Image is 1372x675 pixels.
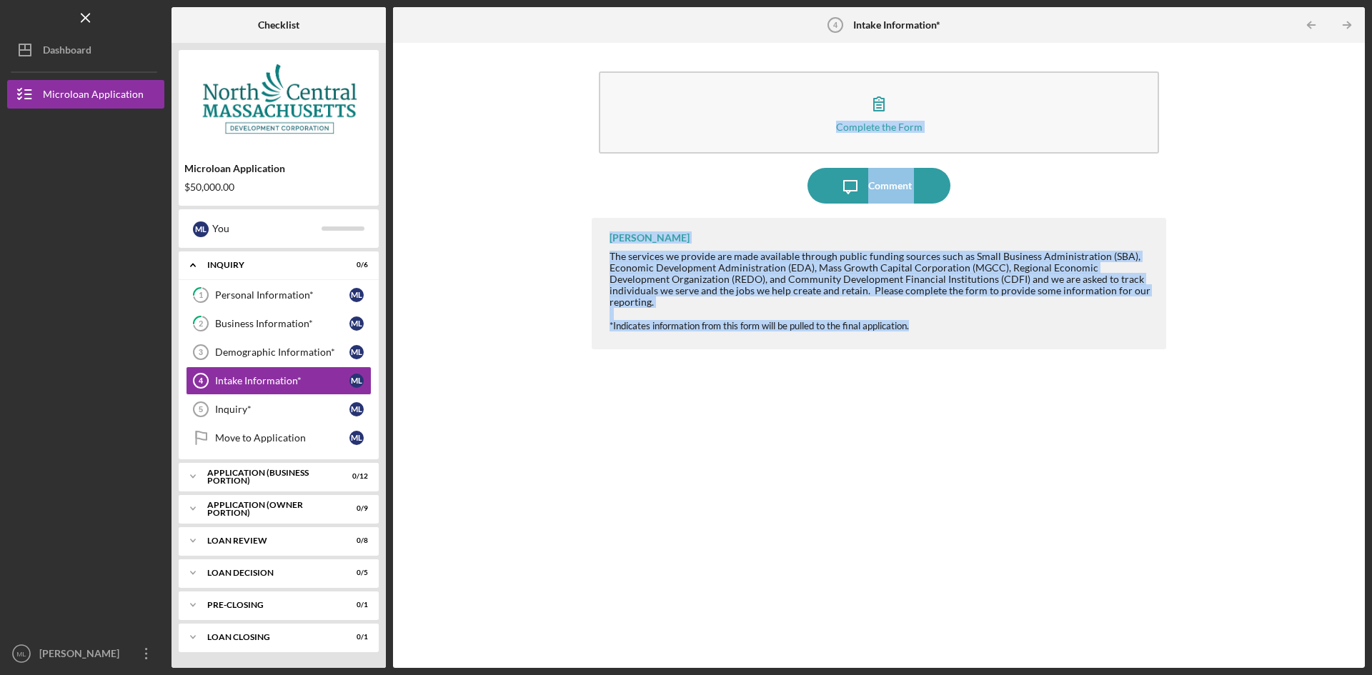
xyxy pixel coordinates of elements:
div: Complete the Form [836,121,923,132]
div: [PERSON_NAME] [36,639,129,671]
div: [PERSON_NAME] [610,232,690,244]
a: 3Demographic Information*ML [186,338,372,366]
button: Complete the Form [599,71,1159,154]
text: ML [16,650,26,658]
div: M L [193,221,209,237]
div: The services we provide are made available through public funding sources such as Small Business ... [610,251,1152,308]
tspan: 4 [833,21,838,29]
div: Intake Information* [215,375,349,386]
div: 0 / 6 [342,261,368,269]
button: Dashboard [7,36,164,64]
button: Microloan Application [7,80,164,109]
div: M L [349,288,364,302]
div: M L [349,316,364,331]
div: M L [349,402,364,416]
div: $50,000.00 [184,181,373,193]
div: M L [349,345,364,359]
div: 0 / 9 [342,504,368,513]
div: Move to Application [215,432,349,444]
span: *Indicates information from this form will be pulled to the final application. [610,320,909,331]
div: APPLICATION (BUSINESS PORTION) [207,469,332,485]
div: Dashboard [43,36,91,68]
img: Product logo [179,57,379,143]
button: Comment [807,168,950,204]
div: 0 / 8 [342,536,368,545]
div: 0 / 1 [342,601,368,609]
tspan: 2 [199,319,203,329]
div: M L [349,431,364,445]
b: Checklist [258,19,299,31]
div: Microloan Application [43,80,144,112]
div: M L [349,374,364,388]
div: Demographic Information* [215,346,349,358]
div: Business Information* [215,318,349,329]
div: Personal Information* [215,289,349,301]
a: 4Intake Information*ML [186,366,372,395]
div: You [212,216,322,241]
tspan: 5 [199,405,203,414]
div: APPLICATION (OWNER PORTION) [207,501,332,517]
div: PRE-CLOSING [207,601,332,609]
div: LOAN REVIEW [207,536,332,545]
div: 0 / 1 [342,633,368,641]
a: Move to ApplicationML [186,424,372,452]
div: 0 / 12 [342,472,368,481]
div: INQUIRY [207,261,332,269]
tspan: 4 [199,376,204,385]
div: LOAN CLOSING [207,633,332,641]
div: 0 / 5 [342,569,368,577]
tspan: 3 [199,348,203,356]
a: 2Business Information*ML [186,309,372,338]
b: Intake Information* [853,19,940,31]
button: ML[PERSON_NAME] [7,639,164,668]
div: LOAN DECISION [207,569,332,577]
div: Comment [868,168,912,204]
a: 5Inquiry*ML [186,395,372,424]
tspan: 1 [199,291,203,300]
div: Inquiry* [215,404,349,415]
a: 1Personal Information*ML [186,281,372,309]
div: Microloan Application [184,163,373,174]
